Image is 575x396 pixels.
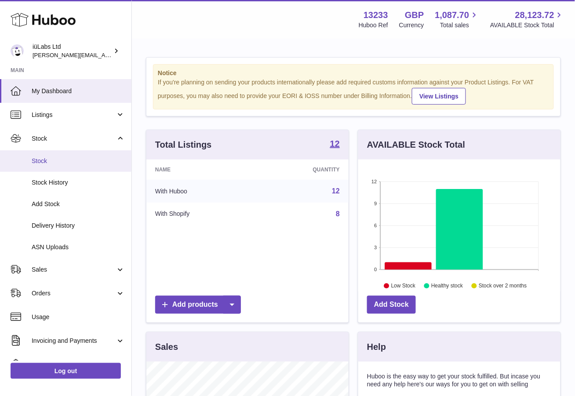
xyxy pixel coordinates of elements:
span: Stock History [32,178,125,187]
a: 28,123.72 AVAILABLE Stock Total [490,9,564,29]
th: Quantity [255,160,349,180]
text: Stock over 2 months [479,283,527,289]
p: Huboo is the easy way to get your stock fulfilled. But incase you need any help here's our ways f... [367,372,552,389]
div: Huboo Ref [359,21,388,29]
span: Sales [32,265,116,274]
span: Listings [32,111,116,119]
a: 12 [332,187,340,195]
span: [PERSON_NAME][EMAIL_ADDRESS][DOMAIN_NAME] [33,51,176,58]
span: ASN Uploads [32,243,125,251]
h3: Sales [155,341,178,353]
span: Add Stock [32,200,125,208]
a: View Listings [412,88,466,105]
strong: Notice [158,69,549,77]
text: 9 [374,201,377,206]
h3: AVAILABLE Stock Total [367,139,465,151]
span: Total sales [440,21,479,29]
span: Usage [32,313,125,321]
th: Name [146,160,255,180]
span: AVAILABLE Stock Total [490,21,564,29]
div: iüLabs Ltd [33,43,112,59]
a: Add products [155,296,241,314]
span: Stock [32,157,125,165]
strong: GBP [405,9,424,21]
span: 28,123.72 [515,9,554,21]
text: 12 [371,179,377,184]
text: 3 [374,245,377,250]
text: 0 [374,267,377,272]
text: Healthy stock [431,283,463,289]
a: 12 [330,139,340,150]
strong: 12 [330,139,340,148]
div: Currency [399,21,424,29]
span: Cases [32,360,125,369]
td: With Huboo [146,180,255,203]
text: 6 [374,223,377,228]
div: If you're planning on sending your products internationally please add required customs informati... [158,78,549,105]
a: Log out [11,363,121,379]
img: annunziata@iulabs.co [11,44,24,58]
a: 1,087.70 Total sales [435,9,480,29]
span: Delivery History [32,222,125,230]
h3: Total Listings [155,139,212,151]
span: Invoicing and Payments [32,337,116,345]
span: Orders [32,289,116,298]
span: My Dashboard [32,87,125,95]
h3: Help [367,341,386,353]
strong: 13233 [364,9,388,21]
span: 1,087.70 [435,9,469,21]
a: 8 [336,210,340,218]
td: With Shopify [146,203,255,225]
span: Stock [32,134,116,143]
a: Add Stock [367,296,416,314]
text: Low Stock [391,283,416,289]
